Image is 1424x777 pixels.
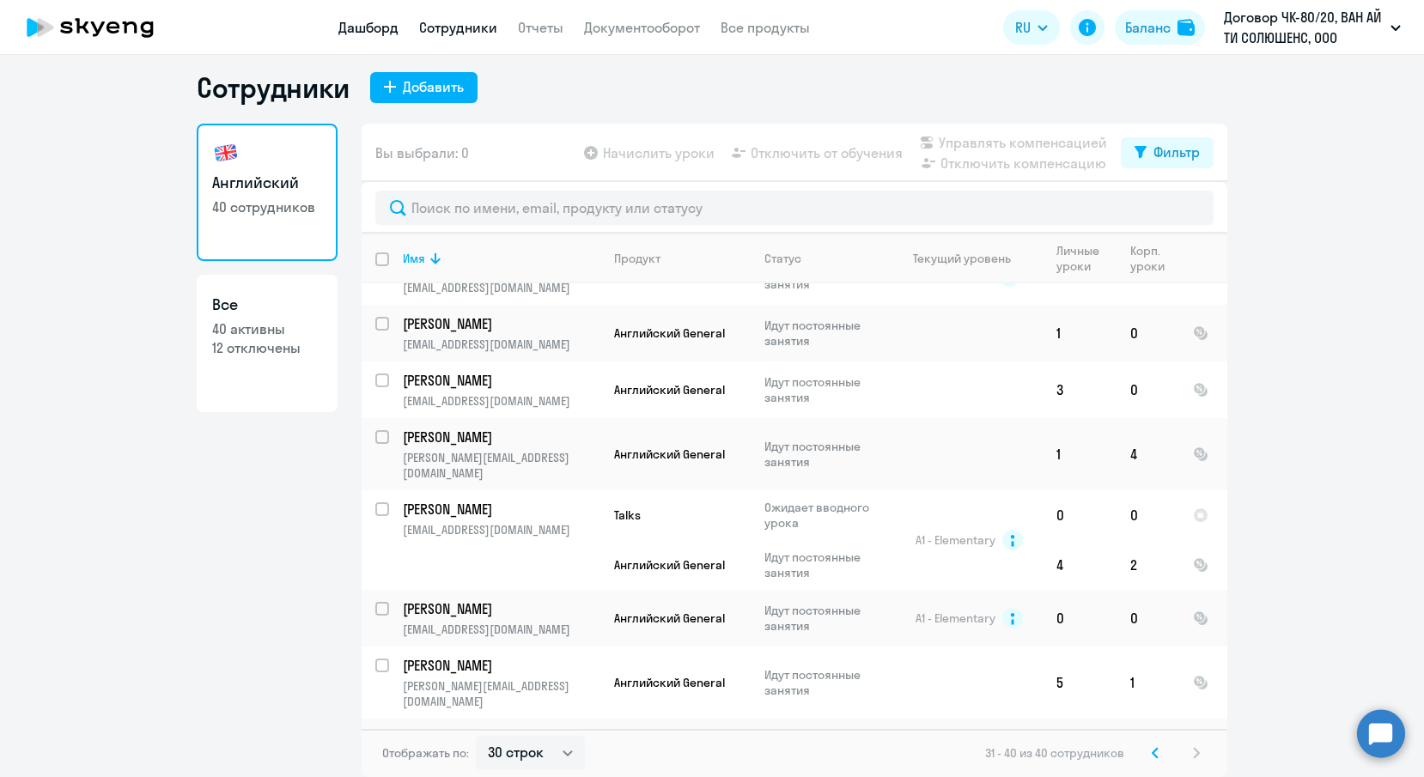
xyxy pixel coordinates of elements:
[1043,646,1117,719] td: 5
[1153,142,1200,162] div: Фильтр
[764,374,882,405] p: Идут постоянные занятия
[1043,490,1117,540] td: 0
[403,428,597,446] p: [PERSON_NAME]
[1130,243,1178,274] div: Корп. уроки
[403,371,597,390] p: [PERSON_NAME]
[1043,540,1117,590] td: 4
[403,251,599,266] div: Имя
[1043,590,1117,646] td: 0
[403,76,464,97] div: Добавить
[1125,17,1171,38] div: Баланс
[1117,490,1179,540] td: 0
[338,19,399,36] a: Дашборд
[1043,305,1117,361] td: 1
[403,428,599,446] a: [PERSON_NAME]
[403,599,599,618] a: [PERSON_NAME]
[614,382,725,398] span: Английский General
[614,446,725,462] span: Английский General
[403,728,597,747] p: Альтаир
[1178,19,1195,36] img: balance
[197,70,350,105] h1: Сотрудники
[403,314,599,333] a: [PERSON_NAME]
[614,507,641,523] span: Talks
[1117,540,1179,590] td: 2
[614,251,660,266] div: Продукт
[403,251,425,266] div: Имя
[403,371,599,390] a: [PERSON_NAME]
[764,439,882,470] p: Идут постоянные занятия
[212,294,322,316] h3: Все
[212,338,322,357] p: 12 отключены
[403,678,599,709] p: [PERSON_NAME][EMAIL_ADDRESS][DOMAIN_NAME]
[1043,418,1117,490] td: 1
[614,325,725,341] span: Английский General
[1117,590,1179,646] td: 0
[764,549,882,580] p: Идут постоянные занятия
[1056,243,1116,274] div: Личные уроки
[1224,7,1384,48] p: Договор ЧК-80/20, ВАН АЙ ТИ СОЛЮШЕНС, ООО
[403,622,599,637] p: [EMAIL_ADDRESS][DOMAIN_NAME]
[403,314,597,333] p: [PERSON_NAME]
[197,275,338,412] a: Все40 активны12 отключены
[1015,17,1031,38] span: RU
[1117,418,1179,490] td: 4
[212,139,240,167] img: english
[403,450,599,481] p: [PERSON_NAME][EMAIL_ADDRESS][DOMAIN_NAME]
[382,745,469,761] span: Отображать по:
[403,728,599,747] a: Альтаир
[1117,719,1179,775] td: 0
[197,124,338,261] a: Английский40 сотрудников
[584,19,700,36] a: Документооборот
[370,72,478,103] button: Добавить
[985,745,1124,761] span: 31 - 40 из 40 сотрудников
[212,319,322,338] p: 40 активны
[721,19,810,36] a: Все продукты
[764,500,882,531] p: Ожидает вводного урока
[1043,719,1117,775] td: 0
[1117,361,1179,418] td: 0
[403,522,599,537] p: [EMAIL_ADDRESS][DOMAIN_NAME]
[518,19,563,36] a: Отчеты
[764,251,801,266] div: Статус
[403,599,597,618] p: [PERSON_NAME]
[403,393,599,409] p: [EMAIL_ADDRESS][DOMAIN_NAME]
[419,19,497,36] a: Сотрудники
[916,532,995,548] span: A1 - Elementary
[403,500,597,519] p: [PERSON_NAME]
[403,337,599,352] p: [EMAIL_ADDRESS][DOMAIN_NAME]
[897,251,1042,266] div: Текущий уровень
[1115,10,1205,45] button: Балансbalance
[1215,7,1409,48] button: Договор ЧК-80/20, ВАН АЙ ТИ СОЛЮШЕНС, ООО
[403,656,597,675] p: [PERSON_NAME]
[614,675,725,690] span: Английский General
[403,656,599,675] a: [PERSON_NAME]
[375,191,1214,225] input: Поиск по имени, email, продукту или статусу
[1043,361,1117,418] td: 3
[764,603,882,634] p: Идут постоянные занятия
[764,667,882,698] p: Идут постоянные занятия
[403,500,599,519] a: [PERSON_NAME]
[375,143,469,163] span: Вы выбрали: 0
[916,610,995,626] span: A1 - Elementary
[913,251,1011,266] div: Текущий уровень
[403,280,599,295] p: [EMAIL_ADDRESS][DOMAIN_NAME]
[1121,137,1214,168] button: Фильтр
[212,172,322,194] h3: Английский
[1003,10,1060,45] button: RU
[764,318,882,349] p: Идут постоянные занятия
[1117,646,1179,719] td: 1
[614,610,725,626] span: Английский General
[1117,305,1179,361] td: 0
[212,197,322,216] p: 40 сотрудников
[614,557,725,573] span: Английский General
